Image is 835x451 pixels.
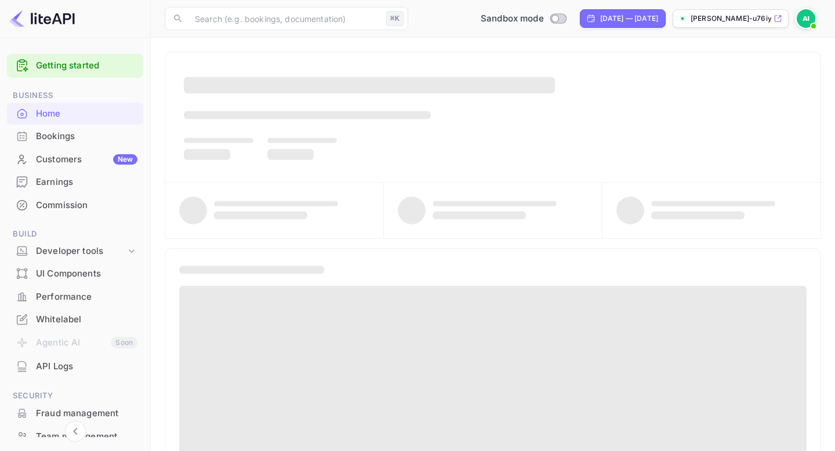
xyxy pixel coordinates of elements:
[7,54,143,78] div: Getting started
[36,130,137,143] div: Bookings
[7,308,143,330] a: Whitelabel
[36,290,137,304] div: Performance
[7,103,143,125] div: Home
[7,425,143,447] a: Team management
[36,360,137,373] div: API Logs
[36,153,137,166] div: Customers
[386,11,404,26] div: ⌘K
[481,12,544,26] span: Sandbox mode
[7,263,143,285] div: UI Components
[7,194,143,217] div: Commission
[7,125,143,147] a: Bookings
[7,125,143,148] div: Bookings
[7,148,143,171] div: CustomersNew
[7,171,143,192] a: Earnings
[7,425,143,448] div: Team management
[580,9,666,28] div: Click to change the date range period
[7,148,143,170] a: CustomersNew
[36,107,137,121] div: Home
[7,355,143,378] div: API Logs
[36,199,137,212] div: Commission
[36,407,137,420] div: Fraud management
[7,89,143,102] span: Business
[36,313,137,326] div: Whitelabel
[7,194,143,216] a: Commission
[36,430,137,443] div: Team management
[188,7,382,30] input: Search (e.g. bookings, documentation)
[7,402,143,425] div: Fraud management
[7,286,143,307] a: Performance
[476,12,571,26] div: Switch to Production mode
[7,308,143,331] div: Whitelabel
[36,176,137,189] div: Earnings
[7,103,143,124] a: Home
[7,228,143,241] span: Build
[9,9,75,28] img: LiteAPI logo
[7,263,143,284] a: UI Components
[7,390,143,402] span: Security
[7,171,143,194] div: Earnings
[113,154,137,165] div: New
[797,9,815,28] img: Ali IHNOUSSA
[36,267,137,281] div: UI Components
[691,13,771,24] p: [PERSON_NAME]-u76iy.nui...
[65,421,86,442] button: Collapse navigation
[36,59,137,72] a: Getting started
[7,241,143,261] div: Developer tools
[7,286,143,308] div: Performance
[36,245,126,258] div: Developer tools
[7,402,143,424] a: Fraud management
[600,13,658,24] div: [DATE] — [DATE]
[7,355,143,377] a: API Logs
